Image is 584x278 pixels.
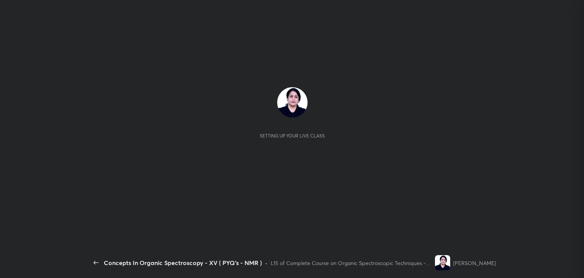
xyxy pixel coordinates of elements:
[277,87,308,118] img: f09d9dab4b74436fa4823a0cd67107e0.jpg
[271,259,432,267] div: L15 of Complete Course on Organic Spectroscopic Techniques - CSIR NET
[453,259,496,267] div: [PERSON_NAME]
[104,258,262,267] div: Concepts In Organic Spectroscopy - XV ( PYQ's - NMR )
[260,133,325,139] div: Setting up your live class
[265,259,268,267] div: •
[435,255,450,270] img: f09d9dab4b74436fa4823a0cd67107e0.jpg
